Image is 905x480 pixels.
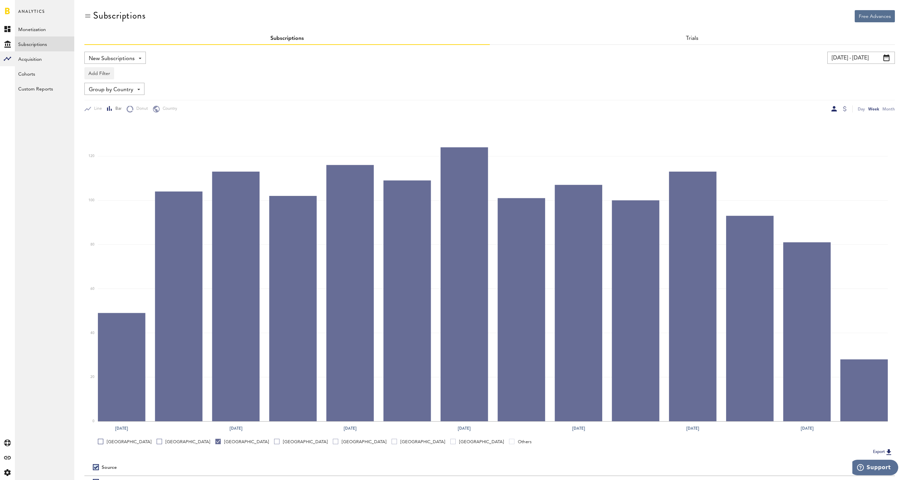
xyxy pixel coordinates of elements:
div: Others [509,439,532,445]
div: Week [868,105,879,112]
button: Free Advances [855,10,895,22]
span: New Subscriptions [89,53,135,65]
div: [GEOGRAPHIC_DATA] [392,439,445,445]
iframe: Opens a widget where you can find more information [852,460,898,477]
a: Trials [686,36,698,41]
a: Cohorts [15,66,74,81]
text: [DATE] [572,425,585,431]
text: 80 [90,243,95,246]
div: [GEOGRAPHIC_DATA] [450,439,504,445]
span: Group by Country [89,84,133,96]
img: Export [885,448,893,456]
text: 40 [90,331,95,335]
div: [GEOGRAPHIC_DATA] [215,439,269,445]
div: [GEOGRAPHIC_DATA] [157,439,210,445]
span: Donut [133,106,148,112]
a: Monetization [15,22,74,36]
button: Export [871,448,895,456]
text: 60 [90,287,95,290]
div: Period total [498,465,887,471]
div: Month [882,105,895,112]
span: Analytics [18,7,45,22]
text: [DATE] [115,425,128,431]
a: Acquisition [15,51,74,66]
text: 100 [88,199,95,202]
a: Subscriptions [270,36,304,41]
text: 0 [92,420,95,423]
span: Line [91,106,102,112]
text: [DATE] [801,425,814,431]
text: [DATE] [458,425,471,431]
text: [DATE] [230,425,242,431]
div: [GEOGRAPHIC_DATA] [98,439,152,445]
text: [DATE] [686,425,699,431]
div: Source [102,465,117,471]
text: [DATE] [344,425,356,431]
a: Custom Reports [15,81,74,96]
span: Country [160,106,177,112]
button: Add Filter [84,67,114,79]
div: [GEOGRAPHIC_DATA] [333,439,387,445]
div: Day [858,105,865,112]
span: Bar [112,106,122,112]
div: [GEOGRAPHIC_DATA] [274,439,328,445]
text: 20 [90,376,95,379]
div: Subscriptions [93,10,145,21]
text: 120 [88,155,95,158]
a: Subscriptions [15,36,74,51]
